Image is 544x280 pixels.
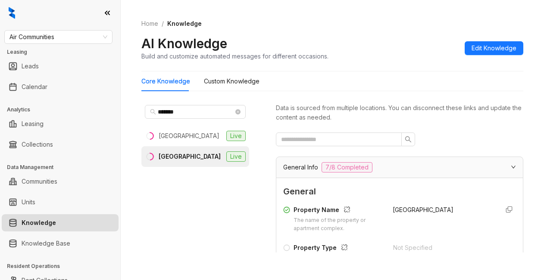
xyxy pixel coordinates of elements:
[465,41,523,55] button: Edit Knowledge
[2,136,119,153] li: Collections
[2,214,119,231] li: Knowledge
[141,77,190,86] div: Core Knowledge
[2,194,119,211] li: Units
[22,78,47,95] a: Calendar
[162,19,164,28] li: /
[276,157,523,178] div: General Info7/8 Completed
[283,163,318,172] span: General Info
[472,43,516,53] span: Edit Knowledge
[322,162,372,172] span: 7/8 Completed
[235,109,241,114] span: close-circle
[22,136,53,153] a: Collections
[167,20,202,27] span: Knowledge
[226,151,246,162] span: Live
[2,58,119,75] li: Leads
[22,58,39,75] a: Leads
[283,185,516,198] span: General
[2,173,119,190] li: Communities
[22,214,56,231] a: Knowledge
[2,78,119,95] li: Calendar
[22,235,70,252] a: Knowledge Base
[226,131,246,141] span: Live
[511,164,516,169] span: expanded
[294,216,382,233] div: The name of the property or apartment complex.
[22,115,44,132] a: Leasing
[141,52,328,61] div: Build and customize automated messages for different occasions.
[7,163,120,171] h3: Data Management
[393,206,453,213] span: [GEOGRAPHIC_DATA]
[276,103,523,122] div: Data is sourced from multiple locations. You can disconnect these links and update the content as...
[22,173,57,190] a: Communities
[294,205,382,216] div: Property Name
[393,243,493,252] div: Not Specified
[9,31,107,43] span: Air Communities
[204,77,259,86] div: Custom Knowledge
[2,235,119,252] li: Knowledge Base
[141,35,227,52] h2: AI Knowledge
[7,48,120,56] h3: Leasing
[22,194,35,211] a: Units
[294,243,383,254] div: Property Type
[2,115,119,132] li: Leasing
[140,19,160,28] a: Home
[7,106,120,114] h3: Analytics
[9,7,15,19] img: logo
[7,262,120,270] h3: Resident Operations
[159,131,219,141] div: [GEOGRAPHIC_DATA]
[150,109,156,115] span: search
[159,152,221,161] div: [GEOGRAPHIC_DATA]
[405,136,412,143] span: search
